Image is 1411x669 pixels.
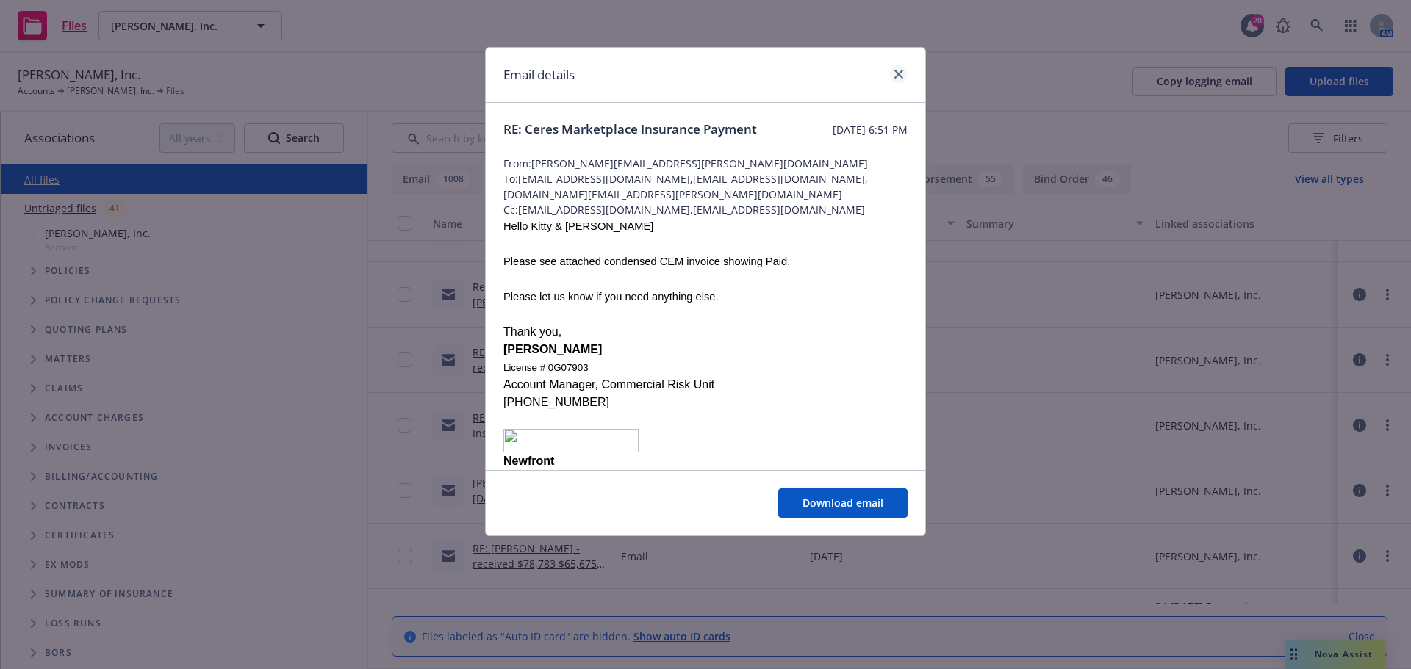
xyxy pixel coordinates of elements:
b: Newfront [503,455,554,467]
span: Cc: [EMAIL_ADDRESS][DOMAIN_NAME],[EMAIL_ADDRESS][DOMAIN_NAME] [503,202,908,217]
span: RE: Ceres Marketplace Insurance Payment [503,120,757,138]
span: Account Manager, Commercial Risk Unit [503,378,714,391]
h1: Email details [503,65,575,84]
span: Download email [803,496,883,510]
span: Please see attached condensed CEM invoice showing Paid. [503,256,790,267]
span: Please let us know if you need anything else. [503,291,719,303]
span: From: [PERSON_NAME][EMAIL_ADDRESS][PERSON_NAME][DOMAIN_NAME] [503,156,908,171]
img: image002.png@01DB20C5.787AEE10 [503,429,639,452]
a: close [890,65,908,83]
span: [PERSON_NAME] [503,343,602,355]
span: [PHONE_NUMBER] [503,396,609,408]
span: Thank you, [503,325,561,338]
span: Hello Kitty & [PERSON_NAME] [503,220,653,232]
button: Download email [778,488,908,518]
span: License # 0G07903 [503,362,589,373]
span: [DATE] 6:51 PM [833,122,908,137]
span: To: [EMAIL_ADDRESS][DOMAIN_NAME],[EMAIL_ADDRESS][DOMAIN_NAME],[DOMAIN_NAME][EMAIL_ADDRESS][PERSON... [503,171,908,202]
